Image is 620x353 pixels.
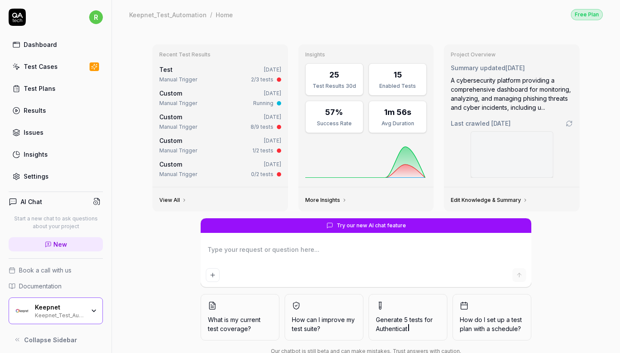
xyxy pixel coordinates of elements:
a: Custom[DATE]Manual Trigger0/2 tests [158,158,283,180]
span: New [53,240,67,249]
div: Avg Duration [374,120,421,127]
img: Keepnet Logo [14,303,30,319]
h3: Recent Test Results [159,51,281,58]
span: How can I improve my test suite? [292,315,356,333]
time: [DATE] [264,66,281,73]
div: Manual Trigger [159,123,197,131]
span: Documentation [19,282,62,291]
time: [DATE] [264,90,281,96]
p: Start a new chat to ask questions about your project [9,215,103,230]
div: Keepnet_Test_Automation [129,10,207,19]
span: Custom [159,90,182,97]
h4: AI Chat [21,197,42,206]
div: 2/3 tests [251,76,273,84]
span: Authenticat [376,325,407,332]
div: Manual Trigger [159,147,197,155]
div: Dashboard [24,40,57,49]
a: Test Plans [9,80,103,97]
div: 8/9 tests [251,123,273,131]
span: Book a call with us [19,266,71,275]
div: Enabled Tests [374,82,421,90]
span: Summary updated [451,64,505,71]
a: New [9,237,103,251]
div: 57% [325,106,343,118]
div: Test Results 30d [311,82,358,90]
button: Collapse Sidebar [9,331,103,348]
span: Last crawled [451,119,511,128]
button: How do I set up a test plan with a schedule? [453,294,531,341]
div: Results [24,106,46,115]
div: Success Rate [311,120,358,127]
div: 0/2 tests [251,170,273,178]
div: Test Plans [24,84,56,93]
a: Custom[DATE]Manual Trigger1/2 tests [158,134,283,156]
span: Custom [159,161,182,168]
img: Screenshot [471,132,553,177]
a: Test Cases [9,58,103,75]
span: Collapse Sidebar [24,335,77,344]
a: Go to crawling settings [566,120,573,127]
h3: Project Overview [451,51,573,58]
a: Results [9,102,103,119]
span: Custom [159,113,182,121]
button: Keepnet LogoKeepnetKeepnet_Test_Automation [9,297,103,324]
button: Generate 5 tests forAuthenticat [369,294,447,341]
time: [DATE] [491,120,511,127]
div: 15 [394,69,402,81]
div: Running [253,99,273,107]
div: Keepnet [35,303,85,311]
h3: Insights [305,51,427,58]
button: What is my current test coverage? [201,294,279,341]
a: Issues [9,124,103,141]
div: 1/2 tests [252,147,273,155]
span: Generate 5 tests for [376,315,440,333]
a: Dashboard [9,36,103,53]
span: How do I set up a test plan with a schedule? [460,315,524,333]
time: [DATE] [505,64,525,71]
a: Custom[DATE]Manual Trigger8/9 tests [158,111,283,133]
button: Free Plan [571,9,603,20]
a: Test[DATE]Manual Trigger2/3 tests [158,63,283,85]
div: / [210,10,212,19]
span: What is my current test coverage? [208,315,272,333]
a: Custom[DATE]Manual TriggerRunning [158,87,283,109]
div: Settings [24,172,49,181]
time: [DATE] [264,137,281,144]
div: Manual Trigger [159,76,197,84]
div: Keepnet_Test_Automation [35,311,85,318]
a: More Insights [305,197,347,204]
span: r [89,10,103,24]
time: [DATE] [264,161,281,167]
div: Issues [24,128,43,137]
div: Home [216,10,233,19]
a: View All [159,197,187,204]
span: Custom [159,137,182,144]
a: Settings [9,168,103,185]
button: r [89,9,103,26]
div: Insights [24,150,48,159]
div: Manual Trigger [159,99,197,107]
button: Add attachment [206,268,220,282]
div: 25 [329,69,339,81]
div: 1m 56s [384,106,411,118]
span: Try our new AI chat feature [337,222,406,229]
a: Documentation [9,282,103,291]
button: How can I improve my test suite? [285,294,363,341]
a: Insights [9,146,103,163]
a: Test [159,66,173,73]
div: Manual Trigger [159,170,197,178]
time: [DATE] [264,114,281,120]
div: Test Cases [24,62,58,71]
a: Book a call with us [9,266,103,275]
div: A cybersecurity platform providing a comprehensive dashboard for monitoring, analyzing, and manag... [451,76,573,112]
a: Edit Knowledge & Summary [451,197,528,204]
